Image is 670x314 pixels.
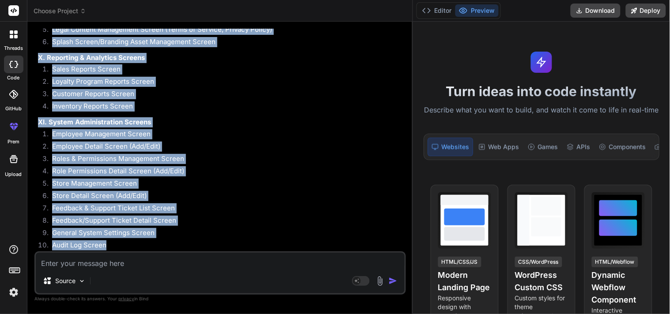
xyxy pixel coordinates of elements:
h1: Turn ideas into code instantly [418,83,665,99]
h4: Modern Landing Page [438,269,491,294]
li: Sales Reports Screen [45,64,404,77]
label: prem [8,138,19,146]
div: HTML/CSS/JS [438,257,481,267]
li: Legal Content Management Screen (Terms of Service, Privacy Policy) [45,25,404,37]
img: attachment [375,276,385,286]
li: Inventory Reports Screen [45,101,404,114]
label: code [8,74,20,82]
li: Feedback/Support Ticket Detail Screen [45,216,404,228]
li: Roles & Permissions Management Screen [45,154,404,166]
h4: WordPress Custom CSS [515,269,568,294]
li: Employee Detail Screen (Add/Edit) [45,142,404,154]
div: Web Apps [475,138,522,156]
li: Feedback & Support Ticket List Screen [45,203,404,216]
li: Store Management Screen [45,179,404,191]
img: icon [389,277,397,285]
p: Source [55,277,76,285]
strong: X. Reporting & Analytics Screens [38,53,145,62]
div: CSS/WordPress [515,257,562,267]
h4: Dynamic Webflow Component [592,269,645,306]
li: Role Permissions Detail Screen (Add/Edit) [45,166,404,179]
span: privacy [118,296,134,301]
li: Loyalty Program Reports Screen [45,77,404,89]
label: threads [4,45,23,52]
li: General System Settings Screen [45,228,404,240]
label: GitHub [5,105,22,112]
li: Audit Log Screen [45,240,404,253]
div: Games [524,138,561,156]
li: Splash Screen/Branding Asset Management Screen [45,37,404,49]
li: Store Detail Screen (Add/Edit) [45,191,404,203]
label: Upload [5,171,22,178]
p: Describe what you want to build, and watch it come to life in real-time [418,105,665,116]
button: Preview [455,4,499,17]
div: HTML/Webflow [592,257,638,267]
li: Customer Reports Screen [45,89,404,101]
span: Choose Project [34,7,86,15]
img: Pick Models [78,277,86,285]
button: Deploy [626,4,666,18]
div: Websites [428,138,473,156]
button: Editor [419,4,455,17]
li: Employee Management Screen [45,129,404,142]
strong: XI. System Administration Screens [38,118,151,126]
img: settings [6,285,21,300]
p: Always double-check its answers. Your in Bind [34,295,406,303]
button: Download [571,4,621,18]
div: APIs [563,138,594,156]
div: Components [595,138,649,156]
